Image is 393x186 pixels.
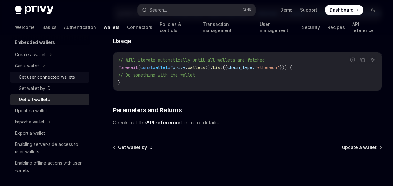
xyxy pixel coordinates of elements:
[349,56,357,64] button: Report incorrect code
[15,141,86,156] div: Enabling server-side access to user wallets
[118,57,265,63] span: // Will iterate automatically until all wallets are fetched
[118,72,195,78] span: // Do something with the wallet
[368,56,377,64] button: Ask AI
[188,65,205,70] span: wallets
[15,51,46,58] div: Create a wallet
[242,7,252,12] span: Ctrl K
[227,65,255,70] span: chain_type:
[330,7,354,13] span: Dashboard
[259,20,295,35] a: User management
[140,65,153,70] span: const
[138,4,255,16] button: Search...CtrlK
[19,73,75,81] div: Get user connected wallets
[19,85,51,92] div: Get wallet by ID
[342,144,377,151] span: Update a wallet
[113,118,382,127] span: Check out the for more details.
[160,20,195,35] a: Policies & controls
[15,129,45,137] div: Export a wallet
[64,20,96,35] a: Authentication
[359,56,367,64] button: Copy the contents from the code block
[15,6,53,14] img: dark logo
[10,72,89,83] a: Get user connected wallets
[19,96,50,103] div: Get all wallets
[255,65,280,70] span: 'ethereum'
[15,107,47,114] div: Update a wallet
[300,7,317,13] a: Support
[173,65,185,70] span: privy
[302,20,320,35] a: Security
[113,106,182,114] span: Parameters and Returns
[203,20,252,35] a: Transaction management
[352,20,378,35] a: API reference
[42,20,57,35] a: Basics
[103,20,120,35] a: Wallets
[153,65,168,70] span: wallet
[113,144,153,151] a: Get wallet by ID
[15,20,35,35] a: Welcome
[10,94,89,105] a: Get all wallets
[126,65,138,70] span: await
[118,65,126,70] span: for
[222,65,227,70] span: ({
[15,118,44,126] div: Import a wallet
[149,6,167,14] div: Search...
[10,157,89,176] a: Enabling offline actions with user wallets
[280,65,292,70] span: })) {
[113,37,131,45] span: Usage
[10,139,89,157] a: Enabling server-side access to user wallets
[146,119,181,126] a: API reference
[118,144,153,151] span: Get wallet by ID
[138,65,140,70] span: (
[10,83,89,94] a: Get wallet by ID
[342,144,381,151] a: Update a wallet
[168,65,173,70] span: of
[185,65,188,70] span: .
[10,105,89,116] a: Update a wallet
[368,5,378,15] button: Toggle dark mode
[127,20,152,35] a: Connectors
[212,65,222,70] span: list
[15,159,86,174] div: Enabling offline actions with user wallets
[280,7,293,13] a: Demo
[327,20,345,35] a: Recipes
[15,62,39,70] div: Get a wallet
[205,65,212,70] span: ().
[325,5,363,15] a: Dashboard
[10,128,89,139] a: Export a wallet
[118,80,121,85] span: }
